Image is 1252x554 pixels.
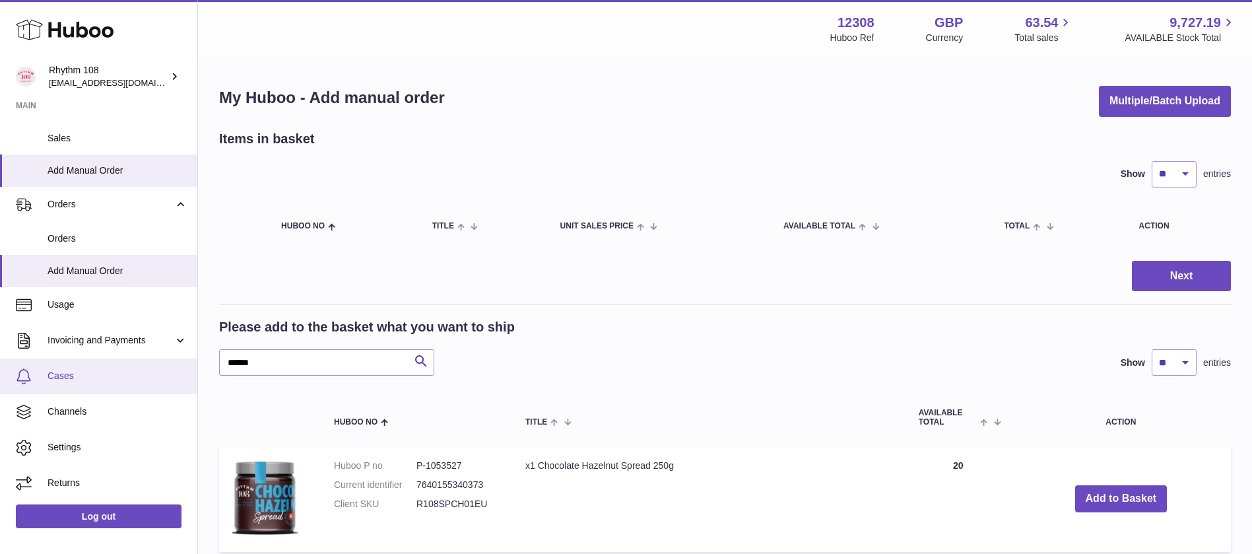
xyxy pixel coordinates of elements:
button: Next [1132,261,1231,292]
h2: Items in basket [219,130,315,148]
a: 9,727.19 AVAILABLE Stock Total [1125,14,1236,44]
span: Add Manual Order [48,164,187,177]
dt: Current identifier [334,479,416,491]
span: 63.54 [1025,14,1058,32]
div: Huboo Ref [830,32,874,44]
span: Orders [48,232,187,245]
span: AVAILABLE Stock Total [1125,32,1236,44]
span: Cases [48,370,187,382]
img: orders@rhythm108.com [16,67,36,87]
label: Show [1121,357,1145,369]
span: Returns [48,477,187,489]
button: Add to Basket [1075,485,1168,512]
div: Rhythm 108 [49,64,168,89]
span: Invoicing and Payments [48,334,174,347]
span: AVAILABLE Total [919,409,977,426]
td: x1 Chocolate Hazelnut Spread 250g [512,446,906,552]
span: Channels [48,405,187,418]
button: Multiple/Batch Upload [1099,86,1231,117]
label: Show [1121,168,1145,180]
span: Total sales [1014,32,1073,44]
span: Huboo no [334,418,378,427]
dd: R108SPCH01EU [416,498,499,510]
span: Unit Sales Price [560,222,634,230]
span: Total [1004,222,1030,230]
dd: P-1053527 [416,460,499,472]
strong: GBP [935,14,963,32]
span: entries [1203,168,1231,180]
td: 20 [906,446,1011,552]
div: Currency [926,32,964,44]
span: Orders [48,198,174,211]
dd: 7640155340373 [416,479,499,491]
dt: Client SKU [334,498,416,510]
h2: Please add to the basket what you want to ship [219,318,515,336]
span: [EMAIL_ADDRESS][DOMAIN_NAME] [49,77,194,88]
span: Sales [48,132,187,145]
a: Log out [16,504,181,528]
span: Title [432,222,454,230]
span: Title [525,418,547,427]
span: entries [1203,357,1231,369]
div: Action [1139,222,1218,230]
span: AVAILABLE Total [783,222,855,230]
th: Action [1011,396,1231,439]
span: 9,727.19 [1170,14,1221,32]
span: Usage [48,298,187,311]
span: Add Manual Order [48,265,187,277]
span: Huboo no [281,222,325,230]
dt: Huboo P no [334,460,416,472]
h1: My Huboo - Add manual order [219,87,445,108]
span: Settings [48,441,187,454]
a: 63.54 Total sales [1014,14,1073,44]
strong: 12308 [838,14,874,32]
img: x1 Chocolate Hazelnut Spread 250g [232,460,298,536]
